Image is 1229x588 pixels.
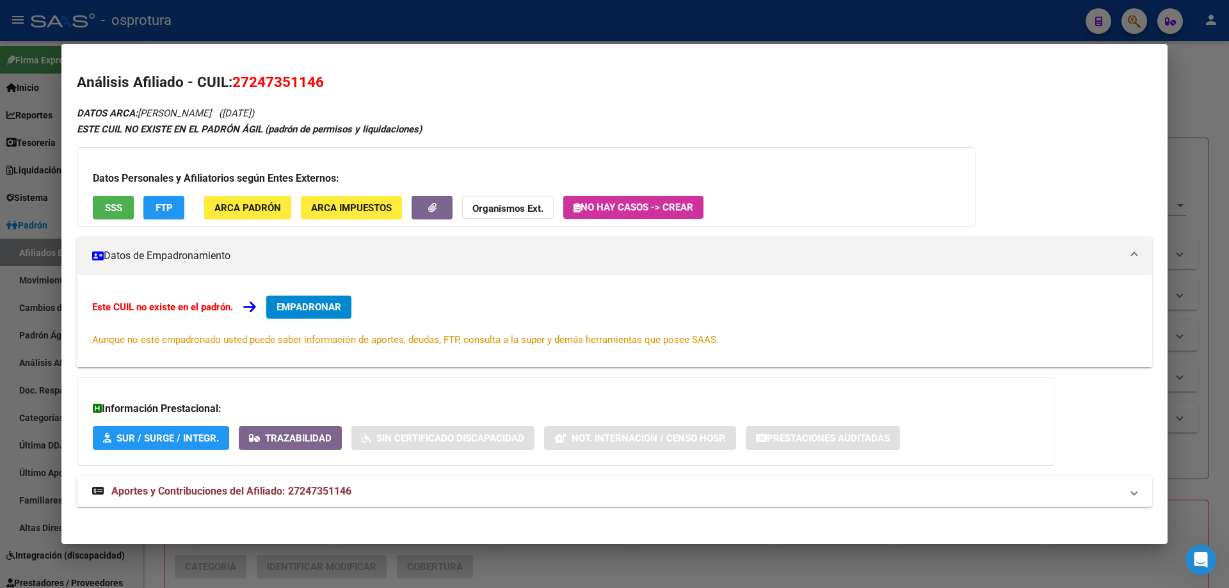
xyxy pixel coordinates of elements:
button: Trazabilidad [239,426,342,450]
button: Adjuntar un archivo [61,419,71,429]
div: Datos de Empadronamiento [77,275,1152,367]
div: joined the conversation [45,193,227,204]
button: Not. Internacion / Censo Hosp. [544,426,736,450]
button: SSS [93,196,134,219]
span: ARCA Impuestos [311,202,392,214]
div: Buenos [PERSON_NAME], espero que te encuentres bien.Debes ir a ABM - agregar movimiento para darl... [10,219,210,373]
div: Cerrar [225,8,248,31]
div: [DATE] [10,93,246,110]
button: Scroll to bottom [117,362,139,384]
button: FTP [143,196,184,219]
div: Florencia dice… [10,190,246,219]
span: SUR / SURGE / INTEGR. [116,433,219,444]
span: [PERSON_NAME] [77,107,211,119]
div: Hola! Cometi un error cargue un familiar como titular, como puedo revertir el error? [56,118,236,155]
div: Profile image for Ludmila [38,385,51,398]
h2: Análisis Afiliado - CUIL: [77,72,1152,93]
button: EMPADRONAR [266,296,351,319]
h1: Fin [62,5,77,15]
h3: Datos Personales y Afiliatorios según Entes Externos: [93,171,960,186]
button: Start recording [81,419,92,429]
span: Prestaciones Auditadas [767,433,890,444]
button: Enviar un mensaje… [220,414,240,434]
span: ARCA Padrón [214,202,281,214]
span: FTP [156,202,173,214]
button: Selector de gif [40,419,51,429]
mat-expansion-panel-header: Aportes y Contribuciones del Afiliado: 27247351146 [77,476,1152,507]
button: Prestaciones Auditadas [746,426,900,450]
button: No hay casos -> Crear [563,196,703,219]
span: No hay casos -> Crear [574,202,693,213]
button: go back [8,8,33,32]
b: [PERSON_NAME] [55,387,127,396]
iframe: Intercom live chat [1185,544,1216,575]
div: Profile image for Florencia [29,192,42,205]
div: Laura dice… [10,110,246,173]
button: Inicio [200,8,225,32]
button: SUR / SURGE / INTEGR. [93,426,229,450]
button: ARCA Impuestos [301,196,402,219]
strong: DATOS ARCA: [77,107,138,119]
span: SSS [105,202,122,214]
img: Profile image for Fin [36,10,57,30]
div: joined the conversation [55,386,218,397]
b: [GEOGRAPHIC_DATA] [45,194,136,203]
strong: ESTE CUIL NO EXISTE EN EL PADRÓN ÁGIL (padrón de permisos y liquidaciones) [77,123,422,135]
button: ARCA Padrón [204,196,291,219]
p: El equipo también puede ayudar [62,15,197,35]
h3: Información Prestacional: [93,401,1038,417]
textarea: Escribe un mensaje... [11,392,245,414]
span: Aunque no esté empadronado usted puede saber información de aportes, deudas, FTP, consulta a la s... [92,334,719,346]
mat-expansion-panel-header: Datos de Empadronamiento [77,237,1152,275]
span: Sin Certificado Discapacidad [376,433,524,444]
strong: Organismos Ext. [472,203,543,214]
button: Selector de emoji [20,419,30,429]
span: ([DATE]) [219,107,254,119]
span: Not. Internacion / Censo Hosp. [572,433,726,444]
button: Sin Certificado Discapacidad [351,426,534,450]
div: [DATE] [10,173,246,190]
div: Florencia dice… [10,219,246,383]
mat-panel-title: Datos de Empadronamiento [92,248,1121,264]
div: Buenos [PERSON_NAME], espero que te encuentres bien. Debes ir a ABM - agregar movimiento para dar... [20,227,200,365]
strong: Este CUIL no existe en el padrón. [92,301,233,313]
span: EMPADRONAR [277,301,341,313]
span: Aportes y Contribuciones del Afiliado: 27247351146 [111,485,351,497]
span: Trazabilidad [265,433,332,444]
div: Hola! Cometi un error cargue un familiar como titular, como puedo revertir el error? [46,110,246,163]
span: 27247351146 [232,74,324,90]
button: Organismos Ext. [462,196,554,219]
